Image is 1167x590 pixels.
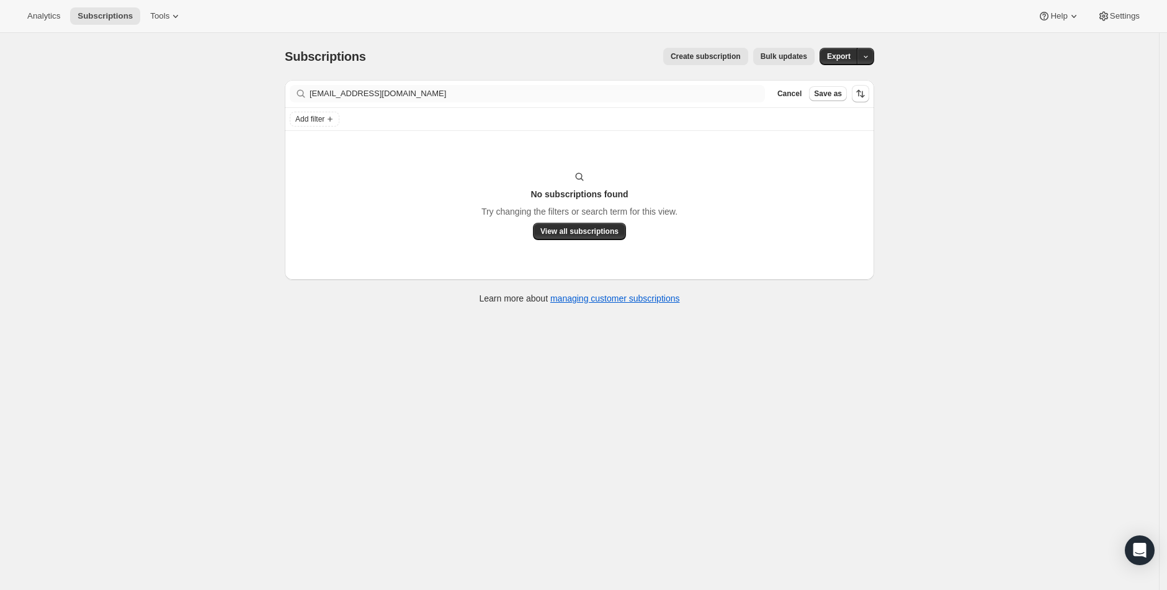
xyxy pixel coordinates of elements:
[761,51,807,61] span: Bulk updates
[530,188,628,200] h3: No subscriptions found
[143,7,189,25] button: Tools
[295,114,324,124] span: Add filter
[852,85,869,102] button: Sort the results
[285,50,366,63] span: Subscriptions
[772,86,807,101] button: Cancel
[1090,7,1147,25] button: Settings
[1050,11,1067,21] span: Help
[20,7,68,25] button: Analytics
[753,48,815,65] button: Bulk updates
[480,292,680,305] p: Learn more about
[671,51,741,61] span: Create subscription
[310,85,765,102] input: Filter subscribers
[1125,535,1155,565] div: Open Intercom Messenger
[820,48,858,65] button: Export
[70,7,140,25] button: Subscriptions
[777,89,802,99] span: Cancel
[809,86,847,101] button: Save as
[1031,7,1087,25] button: Help
[663,48,748,65] button: Create subscription
[290,112,339,127] button: Add filter
[150,11,169,21] span: Tools
[827,51,851,61] span: Export
[814,89,842,99] span: Save as
[1110,11,1140,21] span: Settings
[481,205,677,218] p: Try changing the filters or search term for this view.
[27,11,60,21] span: Analytics
[550,293,680,303] a: managing customer subscriptions
[540,226,619,236] span: View all subscriptions
[533,223,626,240] button: View all subscriptions
[78,11,133,21] span: Subscriptions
